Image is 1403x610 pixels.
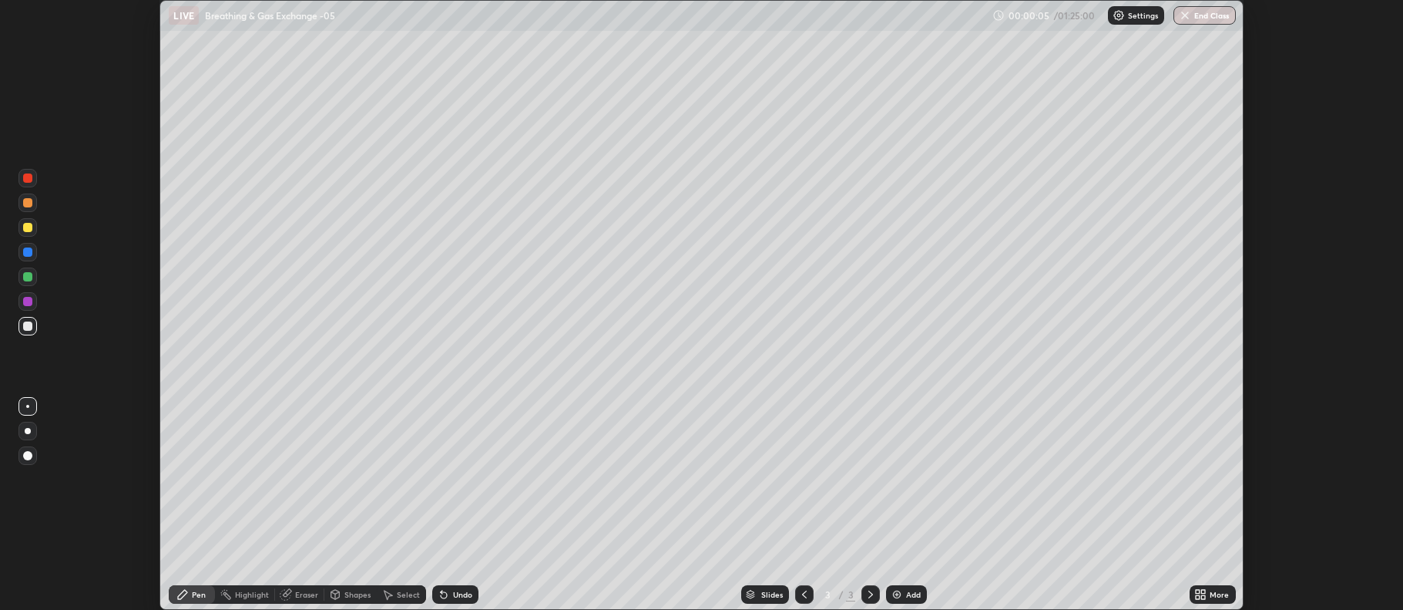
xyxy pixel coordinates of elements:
img: add-slide-button [891,588,903,601]
div: Select [397,591,420,598]
div: Shapes [344,591,371,598]
div: Highlight [235,591,269,598]
div: Add [906,591,921,598]
p: Settings [1128,12,1158,19]
div: Undo [453,591,472,598]
img: class-settings-icons [1113,9,1125,22]
div: More [1210,591,1229,598]
div: Pen [192,591,206,598]
img: end-class-cross [1179,9,1191,22]
p: Breathing & Gas Exchange -05 [205,9,335,22]
div: / [838,590,843,599]
div: Slides [761,591,783,598]
div: Eraser [295,591,318,598]
div: 3 [846,588,855,602]
p: LIVE [173,9,194,22]
button: End Class [1173,6,1236,25]
div: 3 [820,590,835,599]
